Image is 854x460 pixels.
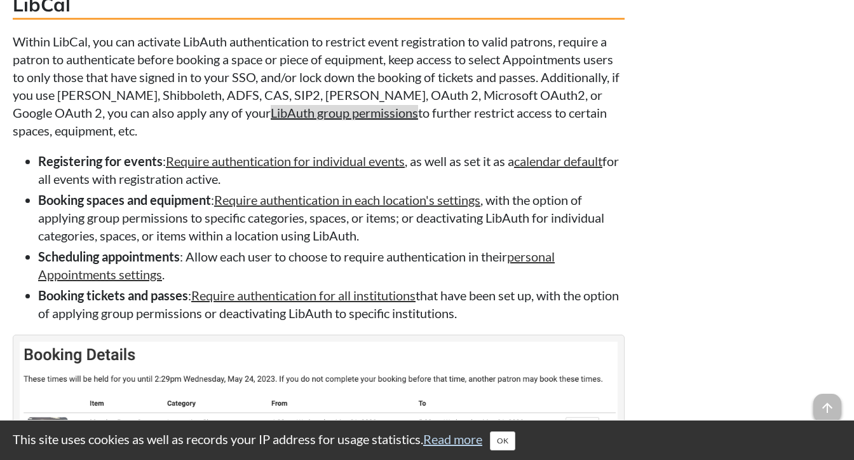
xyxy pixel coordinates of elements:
strong: Booking tickets and passes [38,288,188,303]
strong: Registering for events [38,153,163,169]
li: : , with the option of applying group permissions to specific categories, spaces, or items; or de... [38,191,625,244]
li: : Allow each user to choose to require authentication in their . [38,247,625,283]
a: LibAuth group permissions [271,105,418,120]
button: Close [490,431,515,450]
a: arrow_upward [813,395,841,410]
a: calendar default [514,153,602,169]
a: Require authentication for individual events [166,153,405,169]
li: : that have been set up, with the option of applying group permissions or deactivating LibAuth to... [38,286,625,322]
p: Within LibCal, you can activate LibAuth authentication to restrict event registration to valid pa... [13,32,625,139]
span: arrow_upward [813,394,841,422]
a: Require authentication for all institutions [191,288,416,303]
strong: Scheduling appointments [38,249,180,264]
strong: Booking spaces and equipment [38,192,211,207]
li: : , as well as set it as a for all events with registration active. [38,152,625,188]
a: Read more [423,431,482,447]
a: Require authentication in each location's settings [214,192,480,207]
